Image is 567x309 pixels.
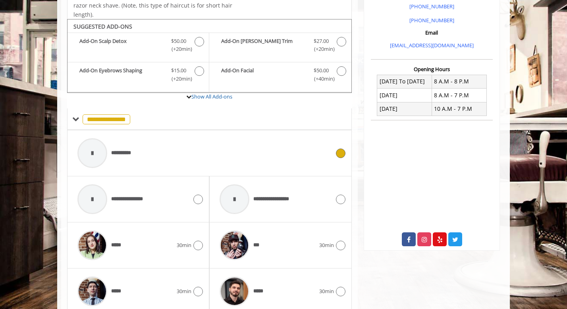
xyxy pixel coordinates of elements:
label: Add-On Beard Trim [213,37,347,56]
h3: Opening Hours [371,66,493,72]
span: (+20min ) [167,75,191,83]
span: 30min [319,287,334,295]
a: Show All Add-ons [191,93,232,100]
td: 8 A.M - 7 P.M [432,89,486,102]
span: $27.00 [314,37,329,45]
span: $50.00 [314,66,329,75]
td: [DATE] [377,102,432,116]
span: 30min [177,241,191,249]
td: 8 A.M - 8 P.M [432,75,486,88]
h3: Email [373,30,491,35]
b: SUGGESTED ADD-ONS [73,23,132,30]
span: 30min [177,287,191,295]
span: (+20min ) [167,45,191,53]
span: $15.00 [171,66,186,75]
b: Add-On [PERSON_NAME] Trim [221,37,305,54]
span: 30min [319,241,334,249]
td: [DATE] [377,89,432,102]
span: (+40min ) [309,75,333,83]
td: 10 A.M - 7 P.M [432,102,486,116]
label: Add-On Facial [213,66,347,85]
div: The Made Man Haircut Add-onS [67,19,352,93]
label: Add-On Scalp Detox [71,37,205,56]
label: Add-On Eyebrows Shaping [71,66,205,85]
td: [DATE] To [DATE] [377,75,432,88]
a: [PHONE_NUMBER] [409,3,454,10]
b: Add-On Eyebrows Shaping [79,66,163,83]
b: Add-On Scalp Detox [79,37,163,54]
b: Add-On Facial [221,66,305,83]
a: [EMAIL_ADDRESS][DOMAIN_NAME] [390,42,474,49]
a: [PHONE_NUMBER] [409,17,454,24]
span: (+20min ) [309,45,333,53]
span: $50.00 [171,37,186,45]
